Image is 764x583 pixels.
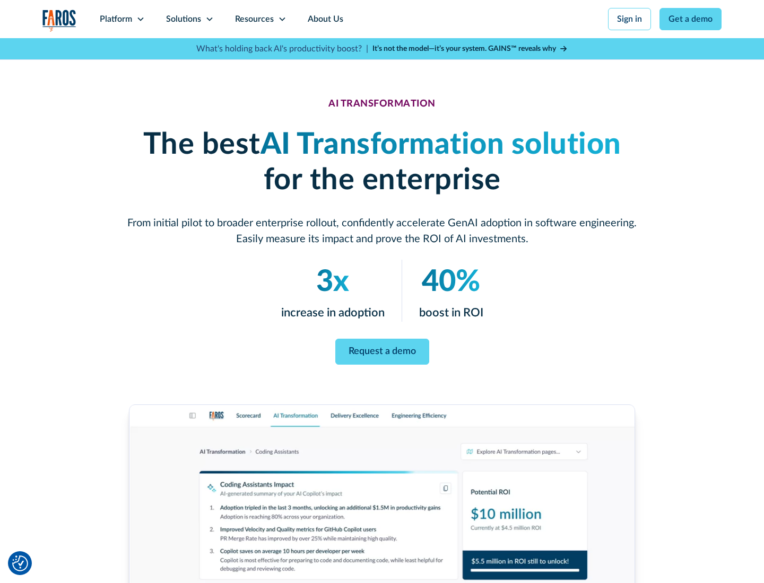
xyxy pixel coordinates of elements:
em: 3x [316,267,349,297]
button: Cookie Settings [12,555,28,571]
strong: The best [143,130,261,160]
a: Request a demo [335,339,429,365]
div: Platform [100,13,132,25]
a: home [42,10,76,31]
strong: for the enterprise [264,165,501,195]
div: Solutions [166,13,201,25]
strong: It’s not the model—it’s your system. GAINS™ reveals why [372,45,556,52]
img: Revisit consent button [12,555,28,571]
p: increase in adoption [281,304,385,322]
em: AI Transformation solution [261,130,621,160]
p: What's holding back AI's productivity boost? | [196,42,368,55]
a: Sign in [608,8,651,30]
a: It’s not the model—it’s your system. GAINS™ reveals why [372,43,568,55]
img: Logo of the analytics and reporting company Faros. [42,10,76,31]
a: Get a demo [659,8,722,30]
div: AI TRANSFORMATION [328,99,436,110]
div: Resources [235,13,274,25]
p: boost in ROI [419,304,483,322]
em: 40% [422,267,480,297]
p: From initial pilot to broader enterprise rollout, confidently accelerate GenAI adoption in softwa... [127,215,637,247]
